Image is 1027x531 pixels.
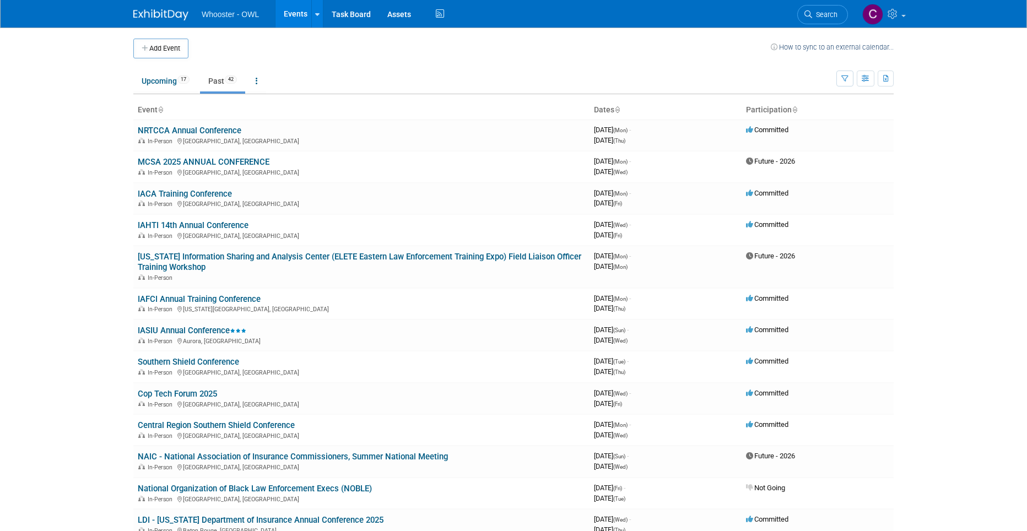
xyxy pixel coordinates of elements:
div: [GEOGRAPHIC_DATA], [GEOGRAPHIC_DATA] [138,136,585,145]
span: (Wed) [613,517,628,523]
span: [DATE] [594,252,631,260]
span: - [629,189,631,197]
div: [GEOGRAPHIC_DATA], [GEOGRAPHIC_DATA] [138,494,585,503]
span: [DATE] [594,462,628,470]
span: (Thu) [613,369,625,375]
span: (Mon) [613,264,628,270]
span: In-Person [148,369,176,376]
span: Committed [746,420,788,429]
span: (Fri) [613,232,622,239]
div: Aurora, [GEOGRAPHIC_DATA] [138,336,585,345]
span: [DATE] [594,431,628,439]
img: In-Person Event [138,306,145,311]
a: Central Region Southern Shield Conference [138,420,295,430]
div: [US_STATE][GEOGRAPHIC_DATA], [GEOGRAPHIC_DATA] [138,304,585,313]
span: (Mon) [613,296,628,302]
span: [DATE] [594,136,625,144]
div: [GEOGRAPHIC_DATA], [GEOGRAPHIC_DATA] [138,231,585,240]
span: [DATE] [594,367,625,376]
span: [DATE] [594,189,631,197]
div: [GEOGRAPHIC_DATA], [GEOGRAPHIC_DATA] [138,199,585,208]
span: [DATE] [594,326,629,334]
div: [GEOGRAPHIC_DATA], [GEOGRAPHIC_DATA] [138,462,585,471]
img: In-Person Event [138,138,145,143]
div: [GEOGRAPHIC_DATA], [GEOGRAPHIC_DATA] [138,431,585,440]
span: In-Person [148,496,176,503]
span: Committed [746,220,788,229]
span: [DATE] [594,231,622,239]
span: In-Person [148,201,176,208]
span: [DATE] [594,294,631,302]
span: Future - 2026 [746,157,795,165]
span: [DATE] [594,357,629,365]
span: In-Person [148,306,176,313]
span: [DATE] [594,336,628,344]
div: [GEOGRAPHIC_DATA], [GEOGRAPHIC_DATA] [138,167,585,176]
span: [DATE] [594,452,629,460]
a: Search [797,5,848,24]
span: - [629,515,631,523]
span: (Sun) [613,327,625,333]
span: [DATE] [594,420,631,429]
img: In-Person Event [138,432,145,438]
span: - [629,389,631,397]
a: Southern Shield Conference [138,357,239,367]
span: [DATE] [594,126,631,134]
span: In-Person [148,169,176,176]
span: - [629,220,631,229]
span: - [629,294,631,302]
span: (Wed) [613,391,628,397]
span: - [629,420,631,429]
a: [US_STATE] Information Sharing and Analysis Center (ELETE Eastern Law Enforcement Training Expo) ... [138,252,581,272]
span: Committed [746,326,788,334]
th: Event [133,101,590,120]
span: 42 [225,75,237,84]
img: In-Person Event [138,274,145,280]
button: Add Event [133,39,188,58]
img: In-Person Event [138,201,145,206]
a: LDI - [US_STATE] Department of Insurance Annual Conference 2025 [138,515,383,525]
span: (Mon) [613,253,628,259]
span: Committed [746,515,788,523]
a: National Organization of Black Law Enforcement Execs (NOBLE) [138,484,372,494]
span: [DATE] [594,399,622,408]
img: In-Person Event [138,169,145,175]
span: (Mon) [613,127,628,133]
a: IAHTI 14th Annual Conference [138,220,248,230]
span: [DATE] [594,304,625,312]
span: [DATE] [594,262,628,270]
a: MCSA 2025 ANNUAL CONFERENCE [138,157,269,167]
span: - [627,357,629,365]
img: In-Person Event [138,401,145,407]
span: [DATE] [594,389,631,397]
span: [DATE] [594,167,628,176]
span: In-Person [148,138,176,145]
span: (Fri) [613,401,622,407]
th: Dates [590,101,742,120]
span: Future - 2026 [746,252,795,260]
div: [GEOGRAPHIC_DATA], [GEOGRAPHIC_DATA] [138,399,585,408]
span: (Wed) [613,222,628,228]
span: Committed [746,294,788,302]
img: In-Person Event [138,496,145,501]
span: - [627,326,629,334]
a: NAIC - National Association of Insurance Commissioners, Summer National Meeting [138,452,448,462]
span: [DATE] [594,157,631,165]
span: (Fri) [613,201,622,207]
span: Committed [746,389,788,397]
span: - [629,126,631,134]
span: 17 [177,75,190,84]
th: Participation [742,101,894,120]
span: [DATE] [594,220,631,229]
span: Search [812,10,837,19]
a: NRTCCA Annual Conference [138,126,241,136]
div: [GEOGRAPHIC_DATA], [GEOGRAPHIC_DATA] [138,367,585,376]
span: (Mon) [613,422,628,428]
a: Sort by Participation Type [792,105,797,114]
img: In-Person Event [138,338,145,343]
span: - [627,452,629,460]
img: In-Person Event [138,232,145,238]
span: (Wed) [613,432,628,438]
span: [DATE] [594,484,625,492]
a: IAFCI Annual Training Conference [138,294,261,304]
